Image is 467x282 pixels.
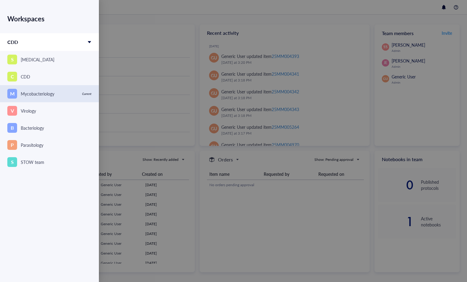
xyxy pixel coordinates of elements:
div: CDD [21,73,30,80]
div: Workspaces [7,10,92,27]
div: Current [82,92,92,96]
span: C [11,73,14,80]
span: V [11,107,14,114]
div: Parasitology [21,142,43,148]
span: S [11,56,14,63]
div: Virology [21,107,36,114]
div: STOW team [21,159,44,165]
div: Bacteriology [21,125,44,131]
div: Mycobacteriology [21,90,54,97]
span: S [11,158,14,166]
span: B [11,124,14,132]
span: CDD [7,38,18,45]
span: P [11,141,14,149]
div: [MEDICAL_DATA] [21,56,54,63]
span: M [10,90,15,97]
